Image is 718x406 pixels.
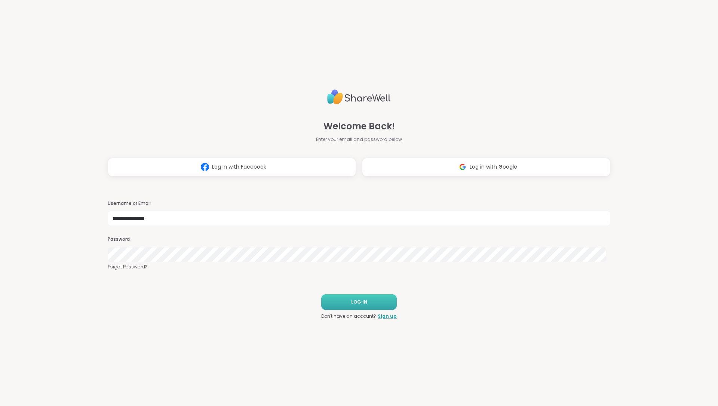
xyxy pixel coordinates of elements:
a: Sign up [378,313,397,320]
span: Don't have an account? [321,313,376,320]
span: Log in with Google [470,163,517,171]
img: ShareWell Logo [327,86,391,108]
button: Log in with Google [362,158,610,176]
span: Welcome Back! [323,120,395,133]
span: Log in with Facebook [212,163,266,171]
button: Log in with Facebook [108,158,356,176]
img: ShareWell Logomark [198,160,212,174]
h3: Password [108,236,610,243]
span: Enter your email and password below [316,136,402,143]
a: Forgot Password? [108,264,610,270]
button: LOG IN [321,294,397,310]
img: ShareWell Logomark [455,160,470,174]
span: LOG IN [351,299,367,305]
h3: Username or Email [108,200,610,207]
